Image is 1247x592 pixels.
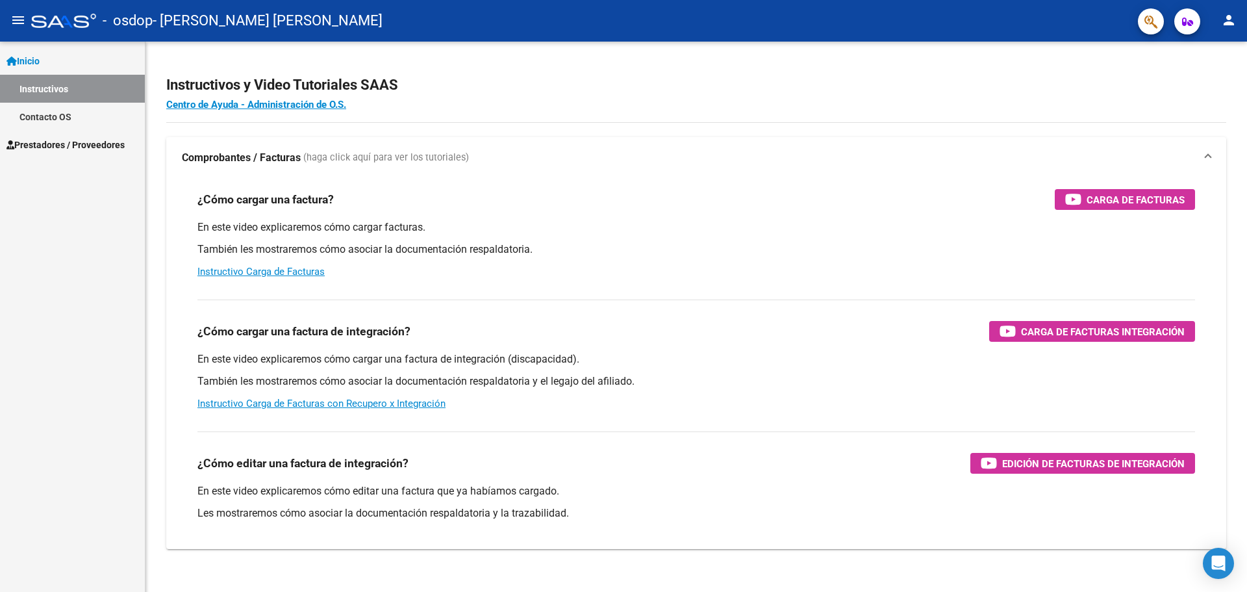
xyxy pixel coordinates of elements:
p: En este video explicaremos cómo editar una factura que ya habíamos cargado. [197,484,1195,498]
mat-expansion-panel-header: Comprobantes / Facturas (haga click aquí para ver los tutoriales) [166,137,1226,179]
span: Carga de Facturas [1087,192,1185,208]
span: - osdop [103,6,153,35]
mat-icon: person [1221,12,1237,28]
span: Inicio [6,54,40,68]
button: Carga de Facturas Integración [989,321,1195,342]
h3: ¿Cómo editar una factura de integración? [197,454,409,472]
mat-icon: menu [10,12,26,28]
div: Open Intercom Messenger [1203,548,1234,579]
h3: ¿Cómo cargar una factura de integración? [197,322,410,341]
p: También les mostraremos cómo asociar la documentación respaldatoria y el legajo del afiliado. [197,374,1195,389]
span: (haga click aquí para ver los tutoriales) [303,151,469,165]
button: Carga de Facturas [1055,189,1195,210]
p: En este video explicaremos cómo cargar facturas. [197,220,1195,235]
span: - [PERSON_NAME] [PERSON_NAME] [153,6,383,35]
strong: Comprobantes / Facturas [182,151,301,165]
p: También les mostraremos cómo asociar la documentación respaldatoria. [197,242,1195,257]
span: Edición de Facturas de integración [1002,456,1185,472]
a: Instructivo Carga de Facturas con Recupero x Integración [197,398,446,409]
button: Edición de Facturas de integración [970,453,1195,474]
span: Carga de Facturas Integración [1021,324,1185,340]
a: Centro de Ayuda - Administración de O.S. [166,99,346,110]
h2: Instructivos y Video Tutoriales SAAS [166,73,1226,97]
p: En este video explicaremos cómo cargar una factura de integración (discapacidad). [197,352,1195,367]
p: Les mostraremos cómo asociar la documentación respaldatoria y la trazabilidad. [197,506,1195,521]
div: Comprobantes / Facturas (haga click aquí para ver los tutoriales) [166,179,1226,549]
a: Instructivo Carga de Facturas [197,266,325,277]
span: Prestadores / Proveedores [6,138,125,152]
h3: ¿Cómo cargar una factura? [197,190,334,209]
